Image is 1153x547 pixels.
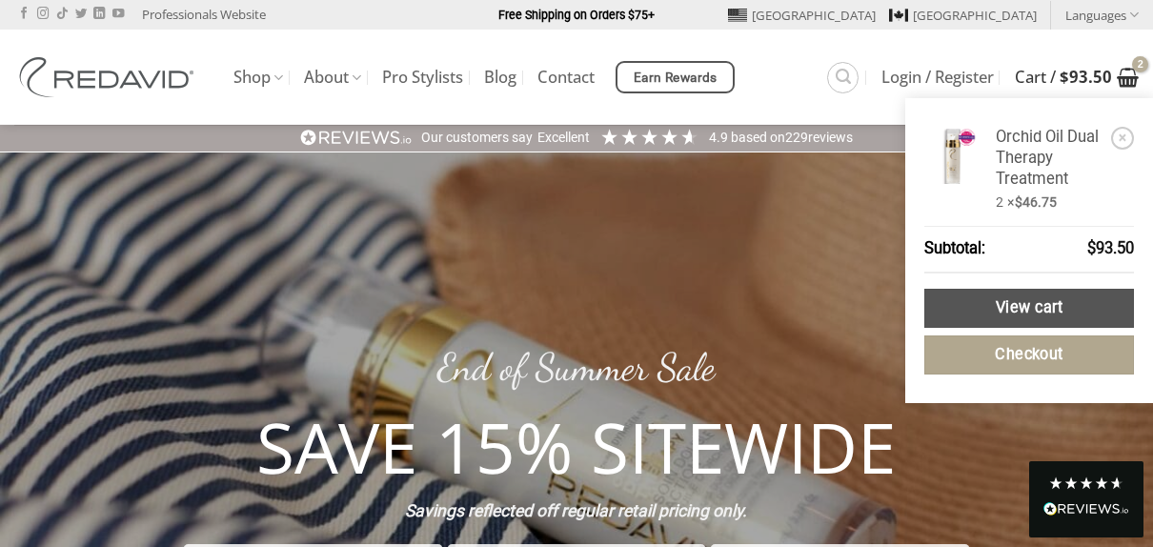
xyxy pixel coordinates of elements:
[233,59,283,96] a: Shop
[1060,66,1112,88] bdi: 93.50
[1060,66,1069,88] span: $
[112,8,124,21] a: Follow on YouTube
[1087,239,1134,257] bdi: 93.50
[1087,239,1096,257] span: $
[93,8,105,21] a: Follow on LinkedIn
[827,62,859,93] a: Search
[599,127,699,147] div: 4.91 Stars
[924,335,1134,375] a: Checkout
[421,129,533,148] div: Our customers say
[634,68,718,89] span: Earn Rewards
[37,8,49,21] a: Follow on Instagram
[1111,127,1134,150] a: Remove Orchid Oil Dual Therapy Treatment from cart
[1015,194,1022,210] span: $
[785,130,808,145] span: 229
[1015,194,1057,210] bdi: 46.75
[889,1,1037,30] a: [GEOGRAPHIC_DATA]
[56,8,68,21] a: Follow on TikTok
[728,1,876,30] a: [GEOGRAPHIC_DATA]
[498,8,655,22] strong: Free Shipping on Orders $75+
[405,501,747,520] strong: Savings reflected off regular retail pricing only.
[437,344,715,390] span: End of Summer Sale
[731,130,785,145] span: Based on
[1043,498,1129,523] div: Read All Reviews
[18,8,30,21] a: Follow on Facebook
[1015,56,1139,98] a: View cart
[1048,476,1124,491] div: 4.8 Stars
[300,129,413,147] img: REVIEWS.io
[1065,1,1139,29] a: Languages
[304,59,361,96] a: About
[1043,502,1129,516] img: REVIEWS.io
[537,60,595,94] a: Contact
[484,60,516,94] a: Blog
[924,236,985,262] strong: Subtotal:
[1015,70,1112,85] span: Cart /
[996,193,1057,212] span: 2 ×
[996,127,1105,189] a: Orchid Oil Dual Therapy Treatment
[881,60,994,94] a: Login / Register
[382,60,463,94] a: Pro Stylists
[256,399,896,494] strong: SAVE 15% SITEWIDE
[537,129,590,148] div: Excellent
[709,130,731,145] span: 4.9
[924,289,1134,328] a: View cart
[1029,461,1143,537] div: Read All Reviews
[616,61,735,93] a: Earn Rewards
[881,70,994,85] span: Login / Register
[14,57,205,97] img: REDAVID Salon Products | United States
[808,130,853,145] span: reviews
[75,8,87,21] a: Follow on Twitter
